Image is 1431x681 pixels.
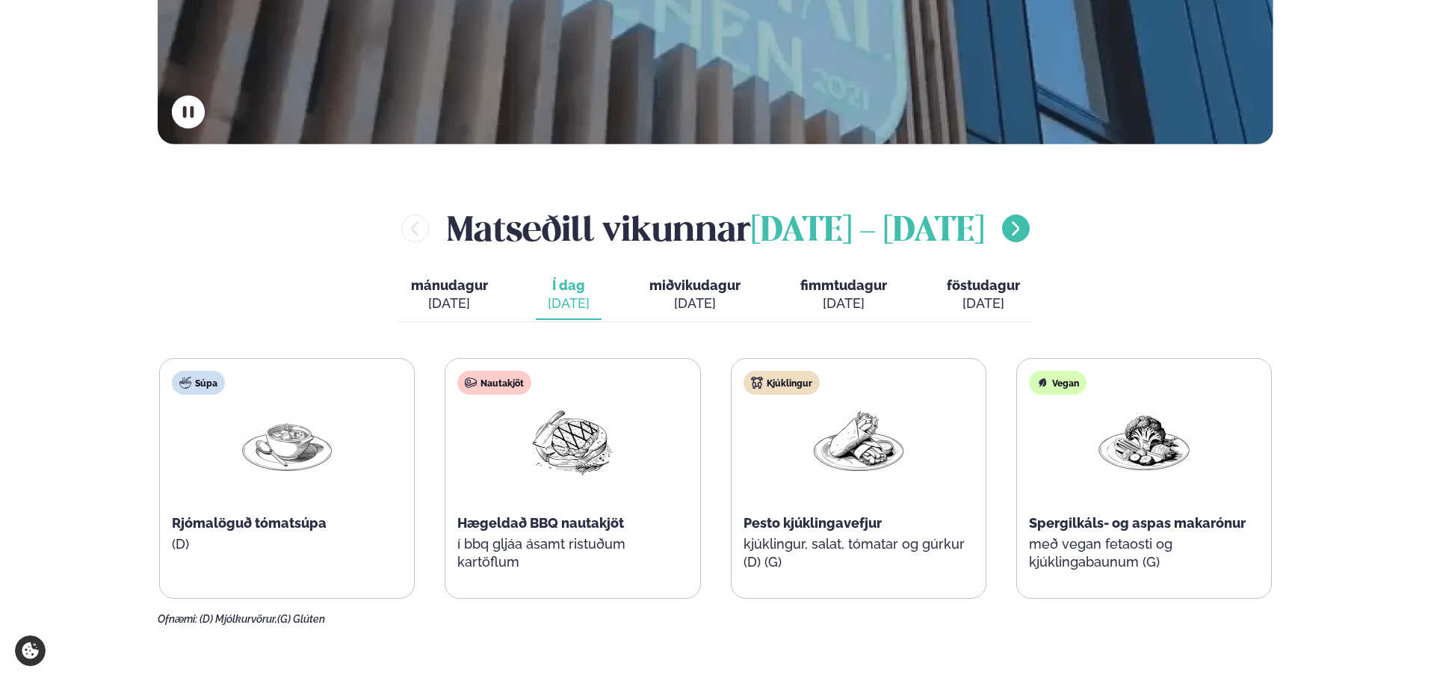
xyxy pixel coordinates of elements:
span: föstudagur [947,277,1020,293]
div: Kjúklingur [744,371,820,395]
img: Beef-Meat.png [525,407,620,476]
img: Soup.png [239,407,335,476]
div: [DATE] [649,295,741,312]
img: Vegan.png [1096,407,1192,476]
p: (D) [172,535,402,553]
button: mánudagur [DATE] [399,271,500,320]
span: [DATE] - [DATE] [751,215,984,248]
button: menu-btn-right [1002,215,1030,242]
span: Ofnæmi: [158,613,197,625]
div: [DATE] [548,295,590,312]
p: kjúklingur, salat, tómatar og gúrkur (D) (G) [744,535,974,571]
h2: Matseðill vikunnar [447,204,984,253]
button: Í dag [DATE] [536,271,602,320]
span: Hægeldað BBQ nautakjöt [457,515,624,531]
img: chicken.svg [751,377,763,389]
div: Súpa [172,371,225,395]
span: miðvikudagur [649,277,741,293]
span: Pesto kjúklingavefjur [744,515,882,531]
span: fimmtudagur [800,277,887,293]
span: Spergilkáls- og aspas makarónur [1029,515,1246,531]
img: Wraps.png [811,407,906,476]
span: Rjómalöguð tómatsúpa [172,515,327,531]
div: Nautakjöt [457,371,531,395]
div: [DATE] [947,295,1020,312]
button: miðvikudagur [DATE] [637,271,752,320]
img: soup.svg [179,377,191,389]
div: [DATE] [411,295,488,312]
button: menu-btn-left [401,215,429,242]
span: (D) Mjólkurvörur, [200,613,277,625]
div: Vegan [1029,371,1087,395]
div: [DATE] [800,295,887,312]
span: mánudagur [411,277,488,293]
img: Vegan.svg [1036,377,1048,389]
img: beef.svg [465,377,477,389]
p: í bbq gljáa ásamt ristuðum kartöflum [457,535,687,571]
button: fimmtudagur [DATE] [788,271,899,320]
span: (G) Glúten [277,613,325,625]
p: með vegan fetaosti og kjúklingabaunum (G) [1029,535,1259,571]
button: föstudagur [DATE] [935,271,1032,320]
span: Í dag [548,277,590,295]
a: Cookie settings [15,635,46,666]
